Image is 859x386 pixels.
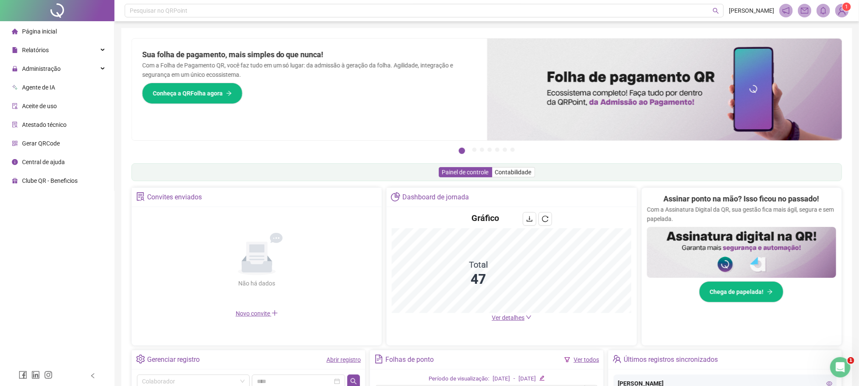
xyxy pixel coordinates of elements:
[22,65,61,72] span: Administração
[236,310,278,317] span: Novo convite
[699,281,784,302] button: Chega de papelada!
[12,140,18,146] span: qrcode
[542,215,549,222] span: reload
[385,352,434,367] div: Folhas de ponto
[513,375,515,383] div: -
[493,375,510,383] div: [DATE]
[22,140,60,147] span: Gerar QRCode
[647,205,836,224] p: Com a Assinatura Digital da QR, sua gestão fica mais ágil, segura e sem papelada.
[391,192,400,201] span: pie-chart
[480,148,484,152] button: 3
[767,289,773,295] span: arrow-right
[487,39,842,140] img: banner%2F8d14a306-6205-4263-8e5b-06e9a85ad873.png
[12,47,18,53] span: file
[472,148,477,152] button: 2
[836,4,848,17] img: 78570
[44,371,53,379] span: instagram
[729,6,774,15] span: [PERSON_NAME]
[472,212,499,224] h4: Gráfico
[147,352,200,367] div: Gerenciar registro
[845,4,848,10] span: 1
[136,192,145,201] span: solution
[459,148,465,154] button: 1
[801,7,809,14] span: mail
[22,47,49,53] span: Relatórios
[12,122,18,128] span: solution
[830,357,851,378] iframe: Intercom live chat
[142,61,477,79] p: Com a Folha de Pagamento QR, você faz tudo em um só lugar: da admissão à geração da folha. Agilid...
[492,314,532,321] a: Ver detalhes down
[142,83,243,104] button: Conheça a QRFolha agora
[22,103,57,109] span: Aceite de uso
[19,371,27,379] span: facebook
[526,314,532,320] span: down
[519,375,536,383] div: [DATE]
[539,375,545,381] span: edit
[510,148,515,152] button: 7
[429,375,489,383] div: Período de visualização:
[142,49,477,61] h2: Sua folha de pagamento, mais simples do que nunca!
[12,178,18,184] span: gift
[374,355,383,364] span: file-text
[22,84,55,91] span: Agente de IA
[22,159,65,165] span: Central de ajuda
[503,148,507,152] button: 6
[12,66,18,72] span: lock
[564,357,570,363] span: filter
[624,352,718,367] div: Últimos registros sincronizados
[782,7,790,14] span: notification
[848,357,854,364] span: 1
[22,121,67,128] span: Atestado técnico
[613,355,622,364] span: team
[22,28,57,35] span: Página inicial
[842,3,851,11] sup: Atualize o seu contato no menu Meus Dados
[31,371,40,379] span: linkedin
[326,356,361,363] a: Abrir registro
[12,103,18,109] span: audit
[488,148,492,152] button: 4
[820,7,827,14] span: bell
[664,193,819,205] h2: Assinar ponto na mão? Isso ficou no passado!
[147,190,202,204] div: Convites enviados
[713,8,719,14] span: search
[574,356,599,363] a: Ver todos
[218,279,296,288] div: Não há dados
[442,169,489,176] span: Painel de controle
[647,227,836,278] img: banner%2F02c71560-61a6-44d4-94b9-c8ab97240462.png
[22,177,78,184] span: Clube QR - Beneficios
[136,355,145,364] span: setting
[710,287,764,296] span: Chega de papelada!
[12,28,18,34] span: home
[402,190,469,204] div: Dashboard de jornada
[495,148,499,152] button: 5
[226,90,232,96] span: arrow-right
[350,378,357,385] span: search
[12,159,18,165] span: info-circle
[495,169,532,176] span: Contabilidade
[526,215,533,222] span: download
[492,314,524,321] span: Ver detalhes
[153,89,223,98] span: Conheça a QRFolha agora
[90,373,96,379] span: left
[271,310,278,316] span: plus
